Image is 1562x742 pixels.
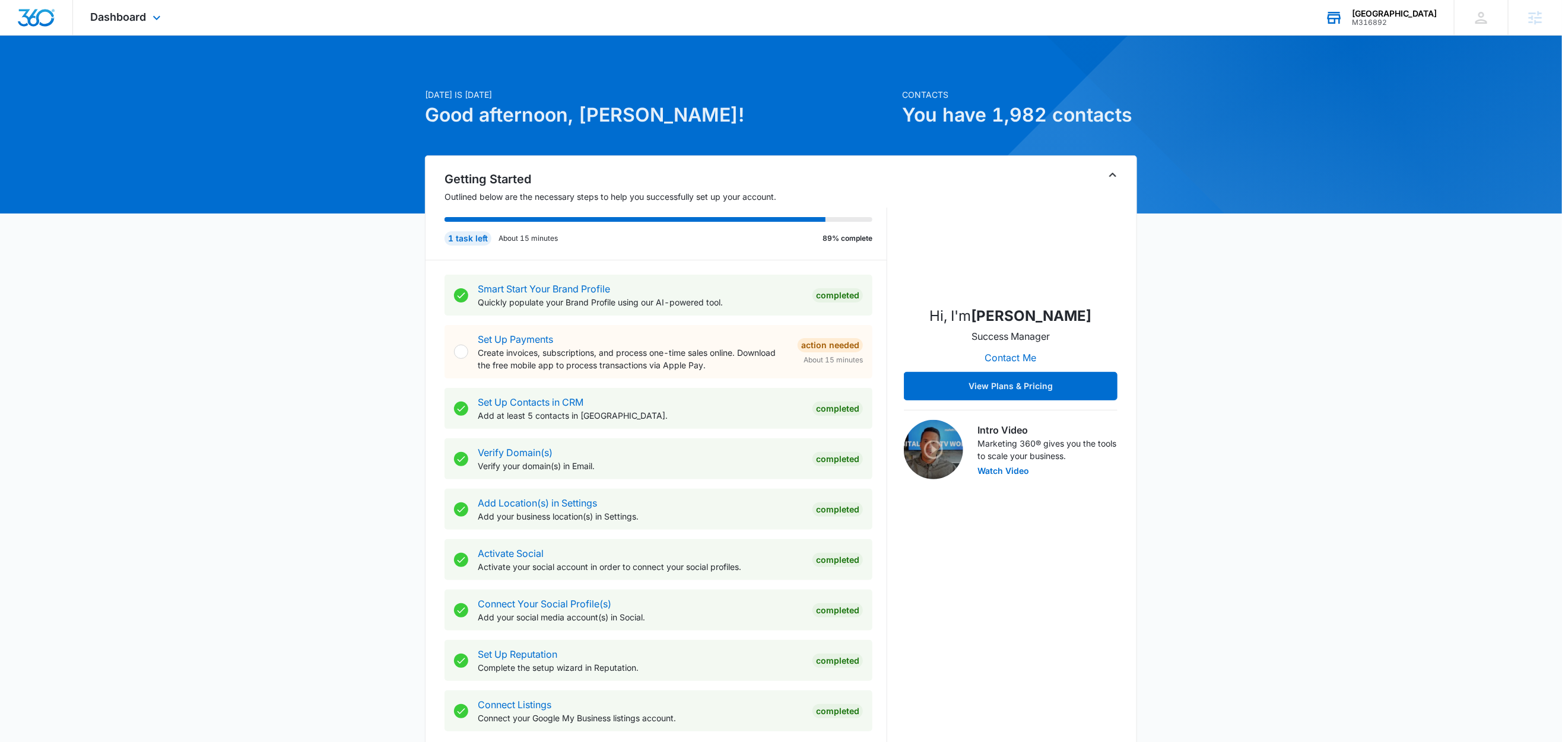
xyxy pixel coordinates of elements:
p: Quickly populate your Brand Profile using our AI-powered tool. [478,296,803,308]
p: [DATE] is [DATE] [425,88,895,101]
p: 89% complete [823,233,872,244]
div: Completed [812,704,863,718]
div: Completed [812,288,863,302]
strong: [PERSON_NAME] [972,307,1092,324]
span: About 15 minutes [804,355,863,365]
p: Complete the setup wizard in Reputation. [478,661,803,674]
img: Intro Video [904,420,963,479]
button: Watch Video [977,467,1029,475]
p: Contacts [902,88,1137,101]
p: About 15 minutes [499,233,558,244]
p: Verify your domain(s) in Email. [478,460,803,472]
div: account id [1352,18,1437,27]
p: Activate your social account in order to connect your social profiles. [478,561,803,573]
div: 1 task left [445,231,491,246]
h2: Getting Started [445,170,887,188]
p: Marketing 360® gives you the tools to scale your business. [977,437,1117,462]
a: Verify Domain(s) [478,447,553,458]
div: Completed [812,654,863,668]
button: Contact Me [973,343,1049,372]
button: Toggle Collapse [1106,168,1120,182]
div: Completed [812,402,863,416]
a: Activate Social [478,547,544,559]
a: Set Up Reputation [478,648,557,660]
div: Completed [812,452,863,466]
a: Connect Listings [478,699,551,711]
div: account name [1352,9,1437,18]
a: Set Up Contacts in CRM [478,396,583,408]
h3: Intro Video [977,423,1117,437]
a: Connect Your Social Profile(s) [478,598,611,610]
a: Set Up Payments [478,333,553,345]
p: Create invoices, subscriptions, and process one-time sales online. Download the free mobile app t... [478,346,788,371]
a: Add Location(s) in Settings [478,497,597,509]
p: Hi, I'm [930,305,1092,327]
div: Completed [812,502,863,517]
p: Connect your Google My Business listings account. [478,712,803,724]
h1: You have 1,982 contacts [902,101,1137,129]
div: Completed [812,603,863,617]
p: Add at least 5 contacts in [GEOGRAPHIC_DATA]. [478,409,803,422]
p: Success Manager [972,329,1050,343]
img: Tommy Nagel [951,177,1070,296]
p: Outlined below are the necessary steps to help you successfully set up your account. [445,190,887,203]
a: Smart Start Your Brand Profile [478,283,610,295]
p: Add your social media account(s) in Social. [478,611,803,623]
button: View Plans & Pricing [904,372,1117,400]
h1: Good afternoon, [PERSON_NAME]! [425,101,895,129]
div: Action Needed [798,338,863,352]
span: Dashboard [91,11,147,23]
div: Completed [812,553,863,567]
p: Add your business location(s) in Settings. [478,510,803,523]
